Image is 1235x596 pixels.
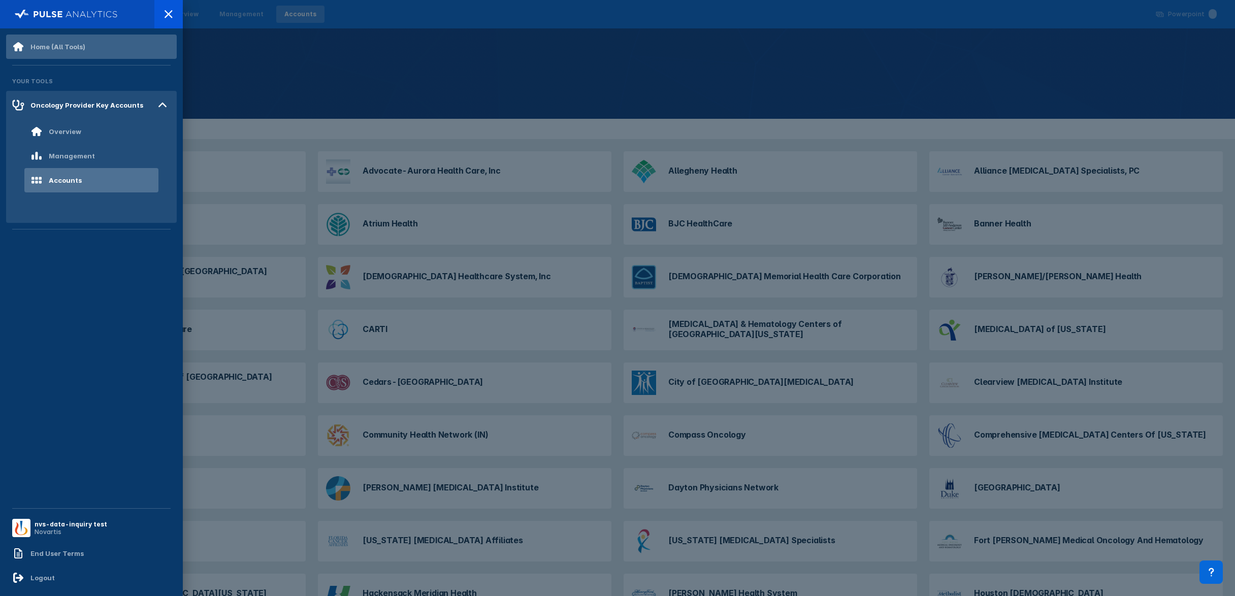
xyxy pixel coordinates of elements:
div: Oncology Provider Key Accounts [30,101,143,109]
img: pulse-logo-full-white.svg [15,7,118,21]
a: End User Terms [6,541,177,566]
div: Novartis [35,528,107,536]
div: Accounts [49,176,82,184]
div: Home (All Tools) [30,43,85,51]
div: Management [49,152,95,160]
div: nvs-data-inquiry test [35,520,107,528]
img: menu button [14,521,28,535]
a: Overview [6,119,177,144]
a: Management [6,144,177,168]
a: Home (All Tools) [6,35,177,59]
div: Overview [49,127,81,136]
div: Contact Support [1199,560,1223,584]
div: Logout [30,574,55,582]
div: Your Tools [6,72,177,91]
div: End User Terms [30,549,84,557]
a: Accounts [6,168,177,192]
